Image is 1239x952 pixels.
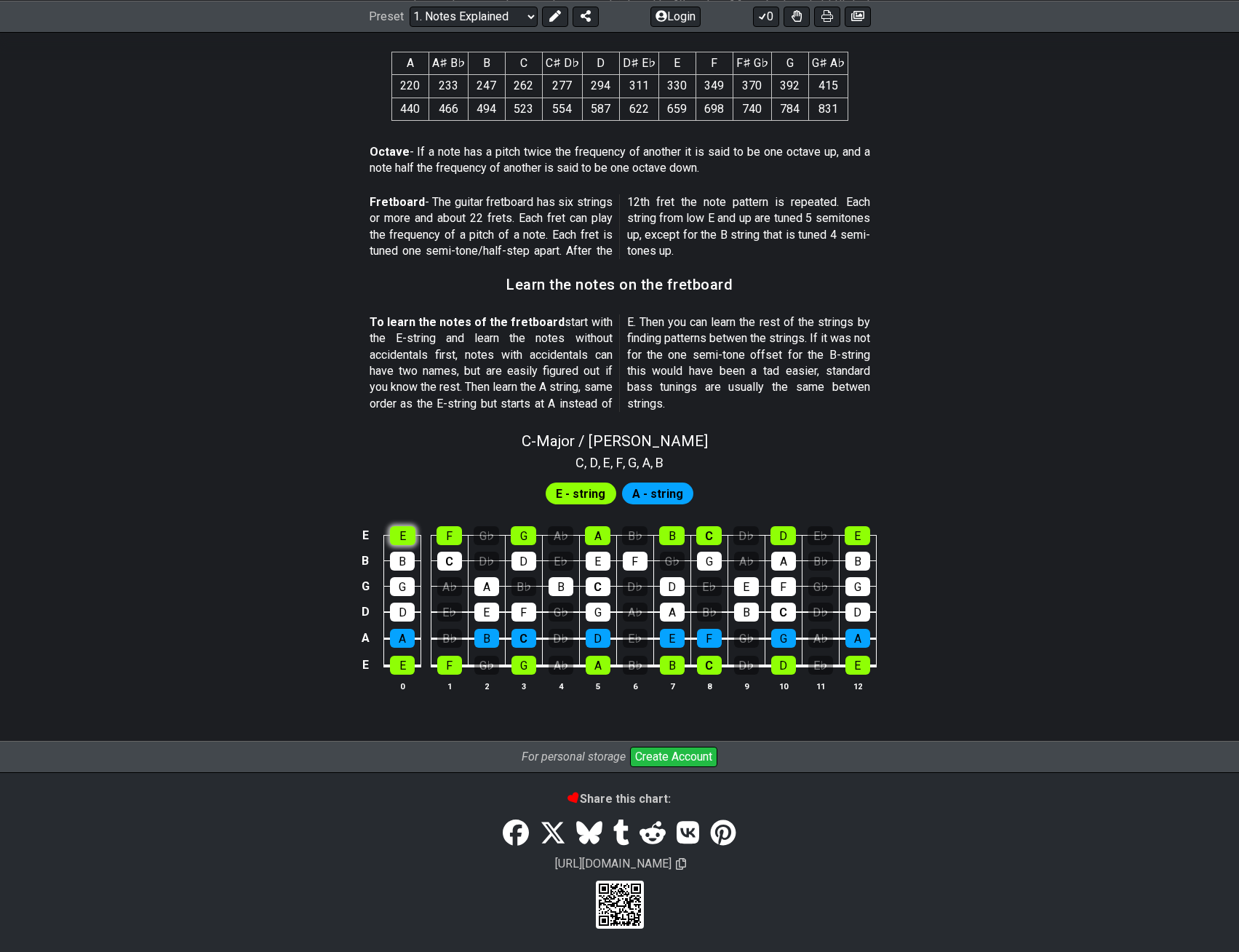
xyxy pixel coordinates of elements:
button: Create image [845,6,871,26]
div: D♭ [474,552,499,571]
div: G♭ [474,526,499,545]
div: E♭ [623,629,648,648]
th: D [582,52,619,74]
div: B [474,629,499,648]
div: B [660,656,685,675]
div: B♭ [697,603,722,622]
div: G♭ [734,629,759,648]
span: , [650,453,656,472]
strong: Fretboard [370,195,425,209]
div: E [390,526,415,545]
div: C [696,526,722,545]
div: E [845,656,870,675]
span: [URL][DOMAIN_NAME] [553,854,674,873]
th: 5 [579,678,616,694]
div: F [437,656,462,675]
th: 3 [505,678,542,694]
span: , [584,453,590,472]
th: C [505,52,542,74]
span: First enable full edit mode to edit [556,483,605,504]
div: A♭ [734,552,759,571]
td: 392 [771,75,808,98]
span: F [616,453,623,472]
span: C [575,453,584,472]
span: A [642,453,650,472]
div: D [770,526,796,545]
div: D [390,603,415,622]
td: 523 [505,98,542,120]
td: E [356,651,374,679]
th: D♯ E♭ [619,52,658,74]
div: D♭ [623,577,648,596]
div: G [511,656,536,675]
a: Tumblr [607,813,634,854]
div: E [845,526,870,545]
div: D [511,552,536,571]
button: Toggle Dexterity for all fretkits [784,6,810,26]
td: 622 [619,98,658,120]
div: E [474,603,499,622]
td: A [356,625,374,652]
th: 11 [802,678,839,694]
div: E [734,577,759,596]
td: 262 [505,75,542,98]
th: 1 [431,678,468,694]
div: E♭ [808,526,833,545]
div: E [660,629,685,648]
div: C [697,656,722,675]
div: E [586,552,610,571]
button: 0 [753,6,779,26]
span: , [610,453,616,472]
div: D♭ [808,603,833,622]
td: 784 [771,98,808,120]
td: 554 [542,98,582,120]
div: B♭ [622,526,648,545]
th: F [696,52,733,74]
div: A [660,603,685,622]
div: E♭ [808,656,833,675]
th: 0 [384,678,421,694]
button: Login [650,6,701,26]
div: C [771,603,796,622]
h3: Learn the notes on the fretboard [506,277,733,293]
div: B♭ [808,552,833,571]
th: A [391,52,429,74]
td: 247 [468,75,505,98]
span: , [598,453,604,472]
div: B♭ [623,656,648,675]
div: E♭ [549,552,573,571]
th: A♯ B♭ [429,52,468,74]
td: 294 [582,75,619,98]
a: Share on Facebook [498,813,534,854]
span: E [603,453,610,472]
section: Scale pitch classes [569,450,670,473]
div: G♭ [549,603,573,622]
p: - If a note has a pitch twice the frequency of another it is said to be one octave up, and a note... [370,144,870,177]
th: F♯ G♭ [733,52,771,74]
a: Bluesky [571,813,607,854]
select: Preset [410,6,538,26]
div: E [390,656,415,675]
div: A [474,577,499,596]
div: B [659,526,685,545]
span: , [637,453,642,472]
div: E♭ [437,603,462,622]
span: G [628,453,637,472]
th: G♯ A♭ [808,52,848,74]
div: A [845,629,870,648]
div: A [585,526,610,545]
td: 349 [696,75,733,98]
div: A [586,656,610,675]
th: 2 [468,678,505,694]
div: D♭ [549,629,573,648]
td: 330 [658,75,696,98]
th: C♯ D♭ [542,52,582,74]
a: VK [672,813,705,854]
td: 220 [391,75,429,98]
td: 311 [619,75,658,98]
div: B [734,603,759,622]
div: B♭ [511,577,536,596]
th: 8 [690,678,728,694]
p: start with the E-string and learn the notes without accidentals first, notes with accidentals can... [370,314,870,412]
span: , [623,453,629,472]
